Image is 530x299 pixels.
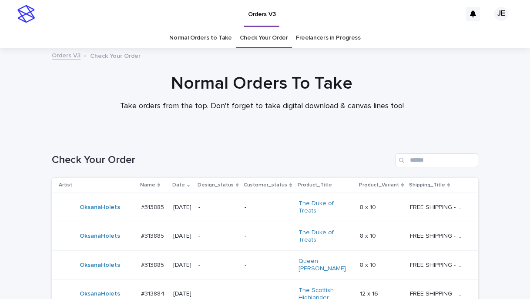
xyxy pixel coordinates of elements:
tr: OksanaHolets #313885#313885 [DATE]--The Duke of Treats 8 x 108 x 10 FREE SHIPPING - preview in 1-... [52,193,478,222]
tr: OksanaHolets #313885#313885 [DATE]--The Duke of Treats 8 x 108 x 10 FREE SHIPPING - preview in 1-... [52,222,478,251]
p: Customer_status [244,180,287,190]
p: Product_Title [298,180,332,190]
h1: Check Your Order [52,154,392,166]
p: Date [172,180,185,190]
p: - [198,204,238,211]
p: [DATE] [173,233,191,240]
a: OksanaHolets [80,290,120,298]
p: Name [140,180,155,190]
p: Check Your Order [90,50,141,60]
p: Product_Variant [359,180,399,190]
div: JE [494,7,508,21]
p: [DATE] [173,262,191,269]
p: - [198,233,238,240]
a: The Duke of Treats [299,200,353,215]
p: #313885 [141,231,166,240]
img: stacker-logo-s-only.png [17,5,35,23]
a: Orders V3 [52,50,81,60]
a: OksanaHolets [80,262,120,269]
p: [DATE] [173,290,191,298]
a: The Duke of Treats [299,229,353,244]
p: Shipping_Title [409,180,445,190]
tr: OksanaHolets #313885#313885 [DATE]--Queen [PERSON_NAME] 8 x 108 x 10 FREE SHIPPING - preview in 1... [52,251,478,280]
p: FREE SHIPPING - preview in 1-2 business days, after your approval delivery will take 5-10 b.d. [410,289,466,298]
p: - [245,290,291,298]
p: 8 x 10 [360,202,378,211]
a: Check Your Order [240,28,288,48]
p: FREE SHIPPING - preview in 1-2 business days, after your approval delivery will take 5-10 b.d. [410,202,466,211]
p: 12 x 16 [360,289,380,298]
p: Take orders from the top. Don't forget to take digital download & canvas lines too! [88,102,436,111]
p: - [245,204,291,211]
p: Design_status [198,180,234,190]
p: FREE SHIPPING - preview in 1-2 business days, after your approval delivery will take 5-10 b.d. [410,260,466,269]
p: [DATE] [173,204,191,211]
a: Normal Orders to Take [169,28,232,48]
p: - [198,290,238,298]
a: Freelancers in Progress [296,28,361,48]
p: #313885 [141,202,166,211]
p: - [198,262,238,269]
p: #313885 [141,260,166,269]
p: - [245,262,291,269]
p: 8 x 10 [360,231,378,240]
p: FREE SHIPPING - preview in 1-2 business days, after your approval delivery will take 5-10 b.d. [410,231,466,240]
p: - [245,233,291,240]
p: #313884 [141,289,166,298]
a: OksanaHolets [80,233,120,240]
a: Queen [PERSON_NAME] [299,258,353,272]
p: 8 x 10 [360,260,378,269]
input: Search [396,153,478,167]
h1: Normal Orders To Take [49,73,475,94]
a: OksanaHolets [80,204,120,211]
p: Artist [59,180,72,190]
